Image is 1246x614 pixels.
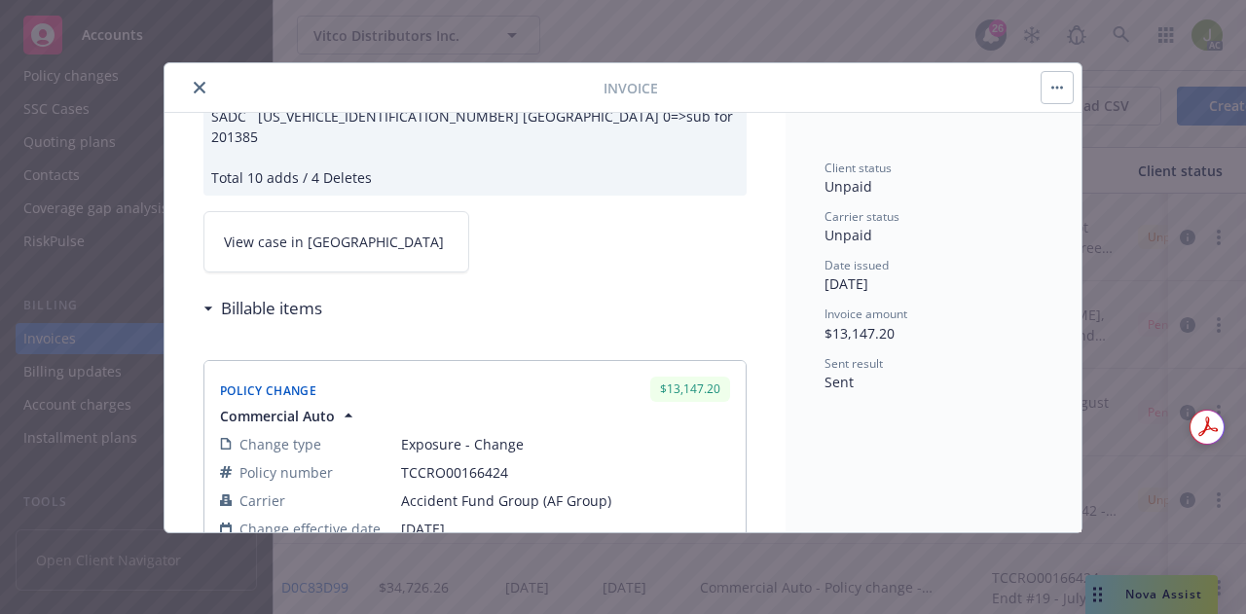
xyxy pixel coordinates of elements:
span: [DATE] [401,519,730,539]
span: Invoice amount [825,306,907,322]
span: Exposure - Change [401,434,730,454]
button: close [188,76,211,99]
a: View case in [GEOGRAPHIC_DATA] [203,211,469,272]
span: $13,147.20 [825,324,895,343]
span: Sent result [825,355,883,372]
span: Change effective date [239,519,381,539]
button: Commercial Auto [220,406,358,426]
span: Policy number [239,462,333,483]
span: Policy Change [220,382,316,399]
span: Carrier status [825,208,899,225]
span: View case in [GEOGRAPHIC_DATA] [224,232,444,252]
span: [DATE] [825,274,868,293]
span: TCCRO00166424 [401,462,730,483]
span: Invoice [604,78,658,98]
span: Sent [825,373,854,391]
span: Unpaid [825,177,872,196]
span: Date issued [825,257,889,273]
span: Change type [239,434,321,454]
span: Unpaid [825,226,872,244]
span: Accident Fund Group (AF Group) [401,490,730,511]
div: $13,147.20 [650,377,730,401]
div: Billable items [203,296,322,321]
span: Commercial Auto [220,406,335,426]
span: Carrier [239,490,285,511]
h3: Billable items [221,296,322,321]
span: Client status [825,160,892,176]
